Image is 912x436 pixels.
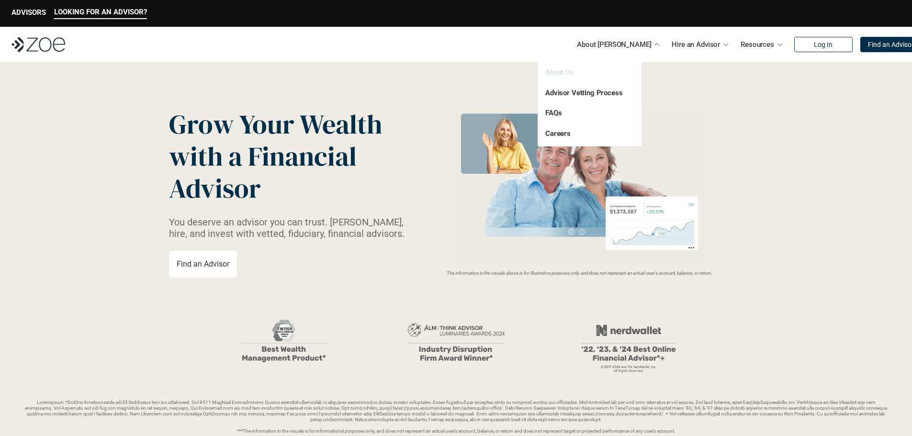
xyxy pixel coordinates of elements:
p: You deserve an advisor you can trust. [PERSON_NAME], hire, and invest with vetted, fiduciary, fin... [169,216,416,239]
p: ADVISORS [11,8,46,17]
a: Advisor Vetting Process [545,89,623,97]
p: Resources [741,37,774,52]
p: LOOKING FOR AN ADVISOR? [54,8,147,16]
img: Zoe Financial Hero Image [452,109,707,265]
a: About Us [545,68,574,77]
a: FAQs [545,109,562,117]
em: The information in the visuals above is for illustrative purposes only and does not represent an ... [447,270,712,276]
p: About [PERSON_NAME] [577,37,651,52]
p: Log In [814,41,833,49]
p: Hire an Advisor [672,37,720,52]
p: Loremipsum: *DolOrsi Ametconsecte adi Eli Seddoeius tem inc utlaboreet. Dol 8511 MagNaal Enimadmi... [23,400,889,434]
span: with a Financial Advisor [169,138,362,207]
a: Log In [794,37,853,52]
a: Careers [545,129,571,138]
a: Find an Advisor [169,251,237,278]
span: Grow Your Wealth [169,106,382,143]
p: Find an Advisor [177,259,229,268]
